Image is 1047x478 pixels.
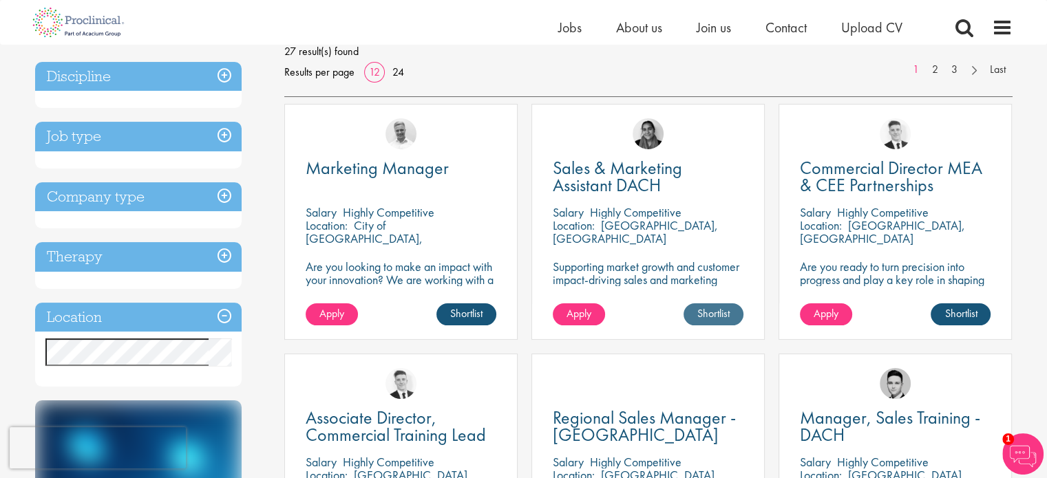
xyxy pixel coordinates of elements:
[800,204,831,220] span: Salary
[436,303,496,325] a: Shortlist
[553,204,584,220] span: Salary
[765,19,807,36] a: Contact
[697,19,731,36] a: Join us
[35,122,242,151] h3: Job type
[553,303,605,325] a: Apply
[553,454,584,470] span: Salary
[306,406,486,446] span: Associate Director, Commercial Training Lead
[388,65,409,79] a: 24
[800,260,991,299] p: Are you ready to turn precision into progress and play a key role in shaping the future of pharma...
[800,406,980,446] span: Manager, Sales Training - DACH
[385,118,416,149] img: Joshua Bye
[553,156,682,197] span: Sales & Marketing Assistant DACH
[616,19,662,36] a: About us
[553,160,743,194] a: Sales & Marketing Assistant DACH
[385,368,416,399] img: Nicolas Daniel
[590,454,681,470] p: Highly Competitive
[880,368,911,399] img: Connor Lynes
[558,19,582,36] a: Jobs
[800,303,852,325] a: Apply
[800,217,842,233] span: Location:
[306,217,348,233] span: Location:
[931,303,991,325] a: Shortlist
[590,204,681,220] p: Highly Competitive
[306,160,496,177] a: Marketing Manager
[837,204,929,220] p: Highly Competitive
[319,306,344,321] span: Apply
[35,303,242,332] h3: Location
[841,19,902,36] a: Upload CV
[343,204,434,220] p: Highly Competitive
[306,204,337,220] span: Salary
[553,217,595,233] span: Location:
[35,182,242,212] h3: Company type
[633,118,664,149] img: Anjali Parbhu
[553,409,743,444] a: Regional Sales Manager - [GEOGRAPHIC_DATA]
[10,427,186,468] iframe: reCAPTCHA
[567,306,591,321] span: Apply
[944,62,964,78] a: 3
[925,62,945,78] a: 2
[553,260,743,312] p: Supporting market growth and customer impact-driving sales and marketing excellence across DACH i...
[880,118,911,149] img: Nicolas Daniel
[306,303,358,325] a: Apply
[35,242,242,272] h3: Therapy
[306,156,449,180] span: Marketing Manager
[306,454,337,470] span: Salary
[343,454,434,470] p: Highly Competitive
[35,62,242,91] h3: Discipline
[306,217,423,259] p: City of [GEOGRAPHIC_DATA], [GEOGRAPHIC_DATA]
[553,406,736,446] span: Regional Sales Manager - [GEOGRAPHIC_DATA]
[800,454,831,470] span: Salary
[800,409,991,444] a: Manager, Sales Training - DACH
[284,41,1013,62] span: 27 result(s) found
[800,156,982,197] span: Commercial Director MEA & CEE Partnerships
[553,217,718,246] p: [GEOGRAPHIC_DATA], [GEOGRAPHIC_DATA]
[983,62,1013,78] a: Last
[306,260,496,325] p: Are you looking to make an impact with your innovation? We are working with a well-established ph...
[1002,433,1044,475] img: Chatbot
[814,306,838,321] span: Apply
[684,303,743,325] a: Shortlist
[364,65,385,79] a: 12
[906,62,926,78] a: 1
[800,217,965,246] p: [GEOGRAPHIC_DATA], [GEOGRAPHIC_DATA]
[837,454,929,470] p: Highly Competitive
[1002,433,1014,445] span: 1
[306,409,496,444] a: Associate Director, Commercial Training Lead
[800,160,991,194] a: Commercial Director MEA & CEE Partnerships
[284,62,355,83] span: Results per page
